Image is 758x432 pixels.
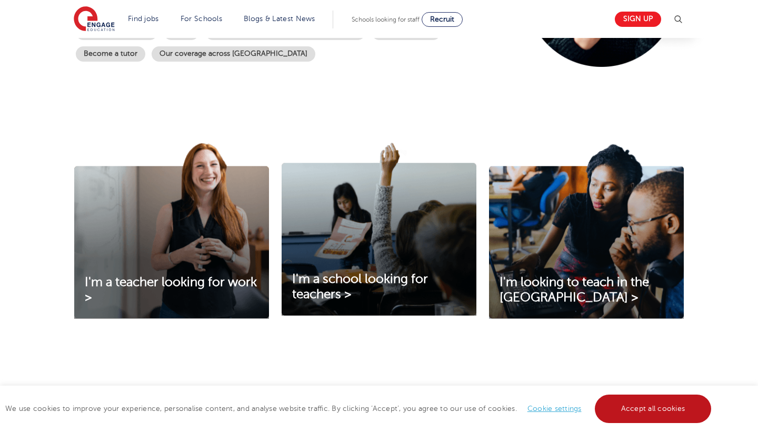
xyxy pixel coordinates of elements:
[152,46,315,62] a: Our coverage across [GEOGRAPHIC_DATA]
[615,12,661,27] a: Sign up
[489,143,684,319] img: I'm looking to teach in the UK
[292,272,428,301] span: I'm a school looking for teachers >
[527,405,582,413] a: Cookie settings
[5,405,714,413] span: We use cookies to improve your experience, personalise content, and analyse website traffic. By c...
[500,275,649,305] span: I'm looking to teach in the [GEOGRAPHIC_DATA] >
[352,16,420,23] span: Schools looking for staff
[85,275,257,305] span: I'm a teacher looking for work >
[128,15,159,23] a: Find jobs
[244,15,315,23] a: Blogs & Latest News
[489,275,684,306] a: I'm looking to teach in the [GEOGRAPHIC_DATA] >
[74,143,269,319] img: I'm a teacher looking for work
[422,12,463,27] a: Recruit
[282,143,476,316] img: I'm a school looking for teachers
[430,15,454,23] span: Recruit
[282,272,476,302] a: I'm a school looking for teachers >
[181,15,222,23] a: For Schools
[74,275,269,306] a: I'm a teacher looking for work >
[76,46,145,62] a: Become a tutor
[595,395,712,423] a: Accept all cookies
[74,6,115,33] img: Engage Education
